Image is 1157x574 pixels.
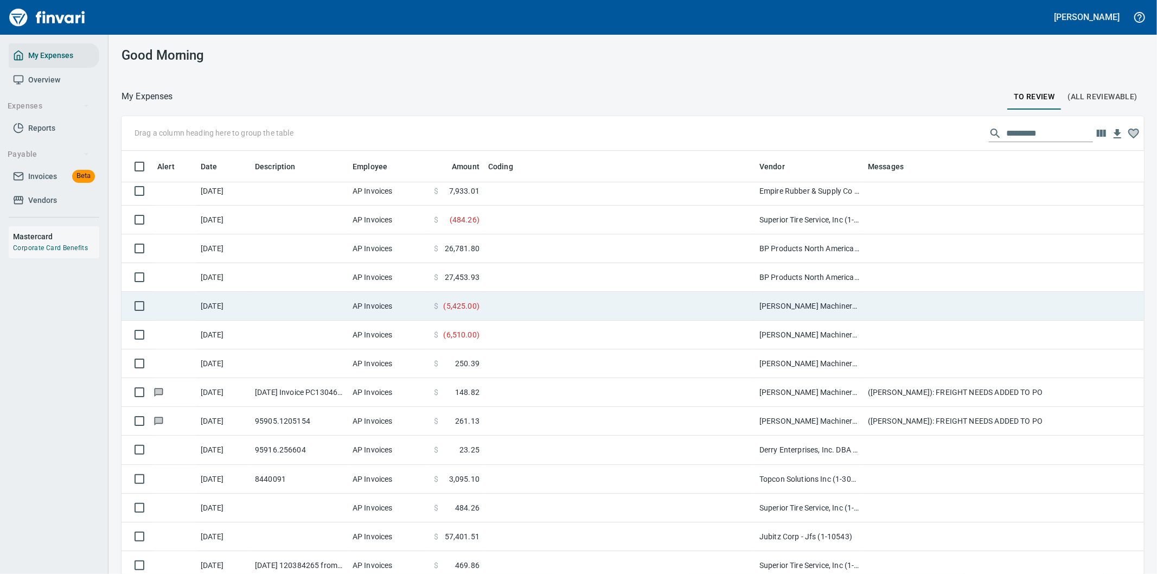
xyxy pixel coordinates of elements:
td: [PERSON_NAME] Machinery Co (1-10794) [755,292,864,321]
span: $ [434,474,438,484]
td: AP Invoices [348,465,430,494]
td: AP Invoices [348,378,430,407]
span: $ [434,531,438,542]
td: 95905.1205154 [251,407,348,436]
span: Reports [28,122,55,135]
span: $ [434,387,438,398]
span: Amount [438,160,480,173]
td: AP Invoices [348,177,430,206]
a: Vendors [9,188,99,213]
span: 469.86 [455,560,480,571]
span: 261.13 [455,416,480,426]
td: AP Invoices [348,234,430,263]
span: 250.39 [455,358,480,369]
span: $ [434,186,438,196]
span: Has messages [153,388,164,396]
td: [PERSON_NAME] Machinery Co (1-10794) [755,321,864,349]
h6: Mastercard [13,231,99,243]
td: [PERSON_NAME] Machinery Co (1-10794) [755,349,864,378]
span: Vendor [759,160,799,173]
td: AP Invoices [348,494,430,522]
span: My Expenses [28,49,73,62]
button: Choose columns to display [1093,125,1109,142]
h5: [PERSON_NAME] [1054,11,1120,23]
td: BP Products North America Inc. (1-39953) [755,263,864,292]
td: [DATE] [196,234,251,263]
td: Topcon Solutions Inc (1-30481) [755,465,864,494]
td: [DATE] [196,522,251,551]
span: 23.25 [459,444,480,455]
span: Alert [157,160,175,173]
span: Amount [452,160,480,173]
span: Expenses [8,99,90,113]
a: Overview [9,68,99,92]
span: To Review [1014,90,1055,104]
td: [DATE] [196,263,251,292]
td: AP Invoices [348,349,430,378]
a: Corporate Card Benefits [13,244,88,252]
span: Employee [353,160,387,173]
span: Invoices [28,170,57,183]
td: AP Invoices [348,206,430,234]
span: $ [434,301,438,311]
a: Finvari [7,4,88,30]
span: 26,781.80 [445,243,480,254]
span: $ [434,329,438,340]
span: ( 484.26 ) [450,214,480,225]
td: [DATE] [196,321,251,349]
span: $ [434,243,438,254]
a: InvoicesBeta [9,164,99,189]
button: Expenses [3,96,94,116]
span: Date [201,160,218,173]
td: Superior Tire Service, Inc (1-10991) [755,206,864,234]
span: $ [434,416,438,426]
button: [PERSON_NAME] [1052,9,1122,25]
span: 27,453.93 [445,272,480,283]
span: Messages [868,160,918,173]
button: Download Table [1109,126,1126,142]
td: AP Invoices [348,407,430,436]
span: $ [434,214,438,225]
td: [DATE] [196,407,251,436]
td: Jubitz Corp - Jfs (1-10543) [755,522,864,551]
span: Payable [8,148,90,161]
td: AP Invoices [348,522,430,551]
td: Empire Rubber & Supply Co (1-10344) [755,177,864,206]
span: 57,401.51 [445,531,480,542]
td: [DATE] [196,349,251,378]
td: AP Invoices [348,263,430,292]
span: Overview [28,73,60,87]
td: [DATE] Invoice PC130464151 from [PERSON_NAME] Machinery Co (1-10794) [251,378,348,407]
td: [DATE] [196,292,251,321]
td: BP Products North America Inc. (1-39953) [755,234,864,263]
span: $ [434,358,438,369]
span: Coding [488,160,513,173]
span: Date [201,160,232,173]
span: 484.26 [455,502,480,513]
td: [DATE] [196,378,251,407]
td: [DATE] [196,206,251,234]
td: 95916.256604 [251,436,348,464]
a: Reports [9,116,99,141]
td: [DATE] [196,465,251,494]
td: [DATE] [196,494,251,522]
td: Derry Enterprises, Inc. DBA Cascade Nut & Bolt (1-38970) [755,436,864,464]
p: My Expenses [122,90,173,103]
span: Vendor [759,160,785,173]
td: [PERSON_NAME] Machinery Co (1-10794) [755,407,864,436]
span: Description [255,160,296,173]
span: Description [255,160,310,173]
td: AP Invoices [348,436,430,464]
span: Has messages [153,417,164,424]
button: Column choices favorited. Click to reset to default [1126,125,1142,142]
span: 7,933.01 [449,186,480,196]
button: Payable [3,144,94,164]
span: $ [434,272,438,283]
td: [DATE] [196,436,251,464]
td: [PERSON_NAME] Machinery Co (1-10794) [755,378,864,407]
td: Superior Tire Service, Inc (1-10991) [755,494,864,522]
span: Vendors [28,194,57,207]
span: Alert [157,160,189,173]
span: 148.82 [455,387,480,398]
span: Coding [488,160,527,173]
